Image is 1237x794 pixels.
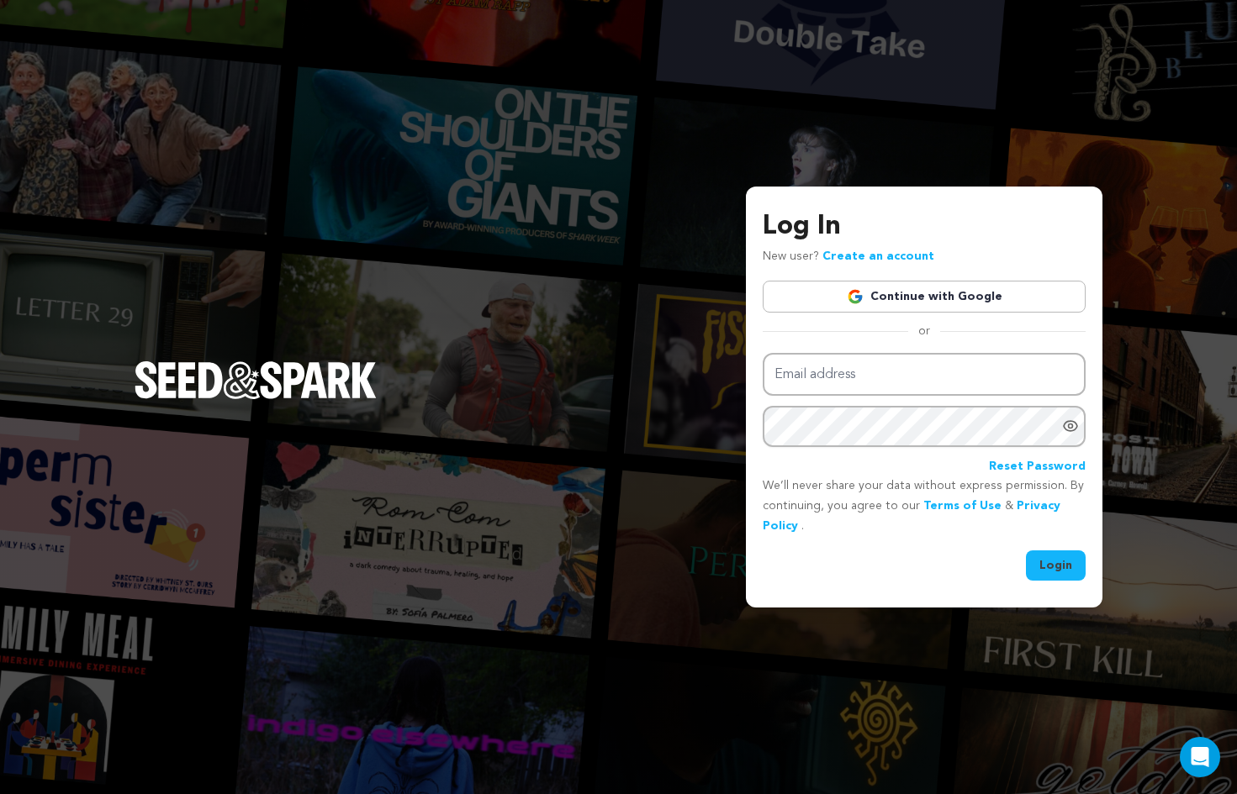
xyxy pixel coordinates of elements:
h3: Log In [763,207,1086,247]
a: Reset Password [989,457,1086,477]
a: Continue with Google [763,281,1086,313]
a: Terms of Use [923,500,1002,512]
a: Privacy Policy [763,500,1060,532]
a: Show password as plain text. Warning: this will display your password on the screen. [1062,418,1079,434]
p: We’ll never share your data without express permission. By continuing, you agree to our & . [763,476,1086,536]
span: or [908,323,940,339]
a: Seed&Spark Homepage [135,361,377,432]
input: Email address [763,353,1086,396]
img: Google logo [847,288,864,305]
a: Create an account [822,250,934,262]
img: Seed&Spark Logo [135,361,377,398]
button: Login [1026,550,1086,581]
div: Open Intercom Messenger [1180,737,1220,777]
p: New user? [763,247,934,267]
